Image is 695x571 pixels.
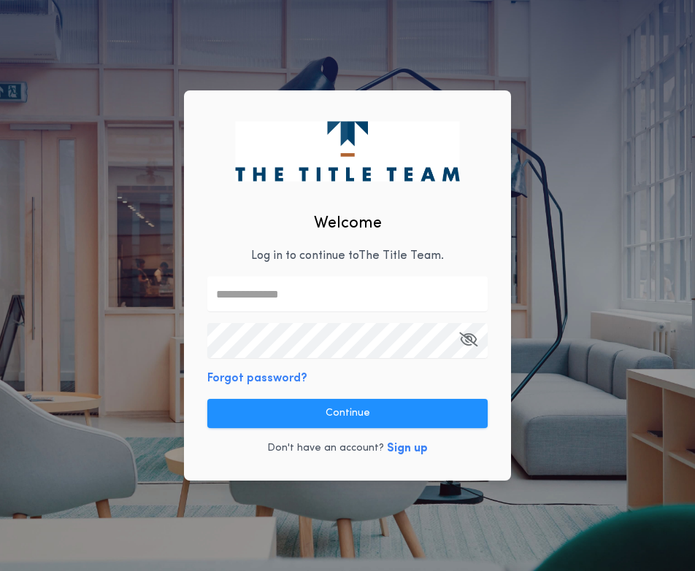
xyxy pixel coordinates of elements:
button: Sign up [387,440,428,457]
p: Don't have an account? [267,441,384,456]
button: Open Keeper Popup [459,323,477,358]
button: Continue [207,399,488,428]
input: Open Keeper Popup [207,323,488,358]
img: logo [235,121,459,181]
button: Forgot password? [207,370,307,387]
p: Log in to continue to The Title Team . [251,247,444,265]
h2: Welcome [314,211,382,236]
